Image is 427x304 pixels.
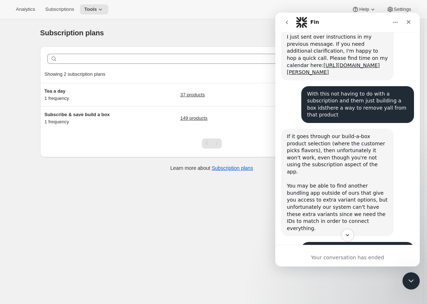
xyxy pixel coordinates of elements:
a: 37 products [180,91,205,98]
button: Scroll to bottom [66,216,78,229]
span: Settings [394,6,411,12]
span: Tea a day [44,88,65,94]
span: Tools [84,6,97,12]
button: Settings [382,4,415,14]
span: Subscriptions [45,6,74,12]
span: Subscription plans [40,29,104,37]
button: Help [348,4,380,14]
nav: Pagination [202,138,222,149]
a: Subscription plans [212,165,253,171]
button: Subscriptions [41,4,78,14]
button: Analytics [12,4,39,14]
div: Fallon says… [6,229,139,265]
div: 1 frequency [44,88,135,102]
button: Tools [80,4,108,14]
div: 1 frequency [44,111,135,125]
span: Subscribe & save build a box [44,112,110,117]
a: 149 products [180,115,207,122]
span: Help [359,6,369,12]
span: Showing 2 subscription plans [44,71,105,77]
p: Learn more about [171,164,253,172]
span: Analytics [16,6,35,12]
iframe: Intercom live chat [402,272,420,290]
iframe: Intercom live chat [275,13,420,266]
